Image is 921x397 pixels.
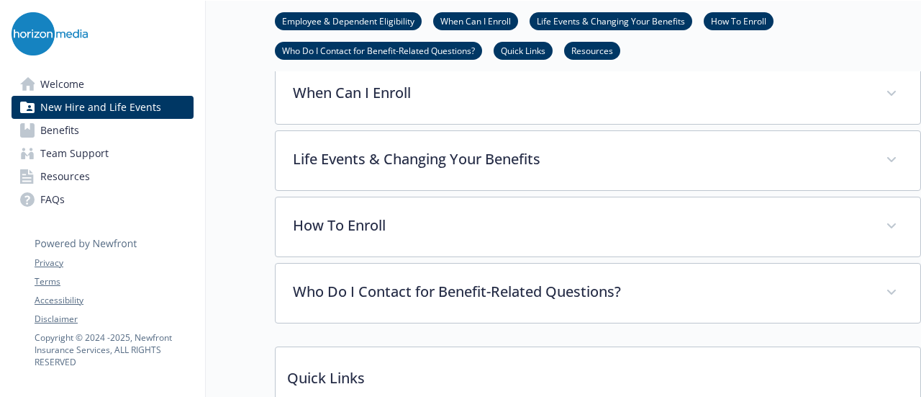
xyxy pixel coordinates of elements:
span: FAQs [40,188,65,211]
a: Terms [35,275,193,288]
p: When Can I Enroll [293,82,868,104]
a: Welcome [12,73,194,96]
p: Copyright © 2024 - 2025 , Newfront Insurance Services, ALL RIGHTS RESERVED [35,331,193,368]
span: Welcome [40,73,84,96]
span: Resources [40,165,90,188]
span: Benefits [40,119,79,142]
p: Life Events & Changing Your Benefits [293,148,868,170]
a: Quick Links [494,43,553,57]
span: Team Support [40,142,109,165]
span: New Hire and Life Events [40,96,161,119]
a: Life Events & Changing Your Benefits [530,14,692,27]
a: Privacy [35,257,193,269]
a: FAQs [12,188,194,211]
a: New Hire and Life Events [12,96,194,119]
p: Who Do I Contact for Benefit-Related Questions? [293,281,868,303]
a: Team Support [12,142,194,165]
a: Benefits [12,119,194,142]
a: Employee & Dependent Eligibility [275,14,422,27]
div: When Can I Enroll [276,65,920,124]
a: Resources [12,165,194,188]
div: Life Events & Changing Your Benefits [276,131,920,190]
a: Disclaimer [35,313,193,326]
div: How To Enroll [276,197,920,257]
p: How To Enroll [293,215,868,236]
a: When Can I Enroll [433,14,518,27]
a: Who Do I Contact for Benefit-Related Questions? [275,43,482,57]
a: Resources [564,43,620,57]
div: Who Do I Contact for Benefit-Related Questions? [276,264,920,323]
a: Accessibility [35,294,193,307]
a: How To Enroll [704,14,773,27]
